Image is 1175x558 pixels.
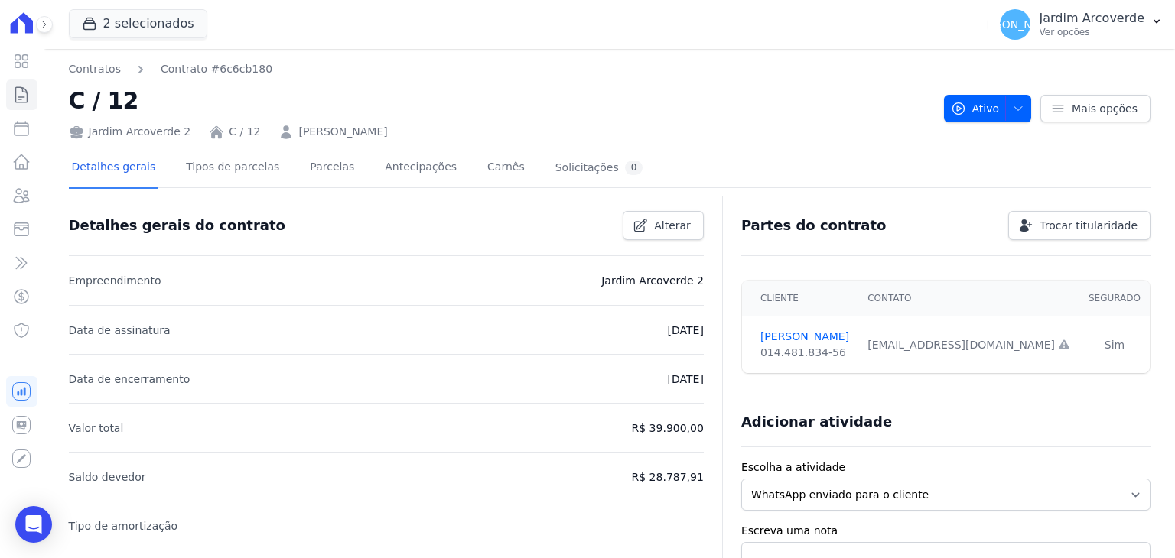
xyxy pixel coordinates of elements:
[632,468,704,486] p: R$ 28.787,91
[69,83,932,118] h2: C / 12
[741,523,1151,539] label: Escreva uma nota
[1072,101,1138,116] span: Mais opções
[632,419,704,437] p: R$ 39.900,00
[970,19,1059,30] span: [PERSON_NAME]
[668,370,704,388] p: [DATE]
[69,517,178,535] p: Tipo de amortização
[742,281,858,316] th: Cliente
[69,61,272,77] nav: Breadcrumb
[1079,281,1150,316] th: Segurado
[1040,218,1138,233] span: Trocar titularidade
[69,468,146,486] p: Saldo devedor
[69,124,191,140] div: Jardim Arcoverde 2
[183,148,282,189] a: Tipos de parcelas
[69,61,932,77] nav: Breadcrumb
[625,161,643,175] div: 0
[1040,95,1151,122] a: Mais opções
[858,281,1079,316] th: Contato
[161,61,272,77] a: Contrato #6c6cb180
[15,506,52,543] div: Open Intercom Messenger
[69,271,161,290] p: Empreendimento
[951,95,1000,122] span: Ativo
[760,345,849,361] div: 014.481.834-56
[552,148,646,189] a: Solicitações0
[944,95,1032,122] button: Ativo
[69,61,121,77] a: Contratos
[988,3,1175,46] button: [PERSON_NAME] Jardim Arcoverde Ver opções
[1008,211,1151,240] a: Trocar titularidade
[601,271,704,290] p: Jardim Arcoverde 2
[623,211,704,240] a: Alterar
[484,148,528,189] a: Carnês
[741,413,892,431] h3: Adicionar atividade
[69,9,207,38] button: 2 selecionados
[760,329,849,345] a: [PERSON_NAME]
[69,419,124,437] p: Valor total
[654,218,691,233] span: Alterar
[741,459,1151,475] label: Escolha a atividade
[229,124,260,140] a: C / 12
[69,216,285,235] h3: Detalhes gerais do contrato
[382,148,460,189] a: Antecipações
[1040,26,1144,38] p: Ver opções
[1079,316,1150,374] td: Sim
[741,216,887,235] h3: Partes do contrato
[307,148,357,189] a: Parcelas
[1040,11,1144,26] p: Jardim Arcoverde
[867,337,1070,353] div: [EMAIL_ADDRESS][DOMAIN_NAME]
[69,148,159,189] a: Detalhes gerais
[555,161,643,175] div: Solicitações
[298,124,387,140] a: [PERSON_NAME]
[69,370,190,388] p: Data de encerramento
[668,321,704,339] p: [DATE]
[69,321,171,339] p: Data de assinatura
